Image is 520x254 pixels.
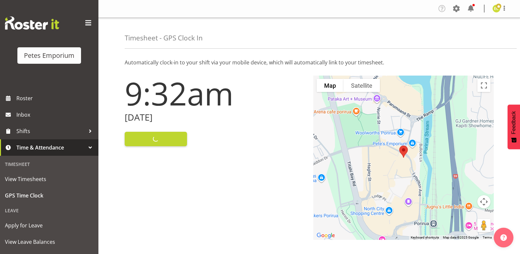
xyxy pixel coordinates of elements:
[125,34,203,42] h4: Timesheet - GPS Clock In
[2,171,97,187] a: View Timesheets
[343,79,380,92] button: Show satellite imagery
[315,231,337,240] a: Open this area in Google Maps (opens a new window)
[511,111,517,134] span: Feedback
[16,110,95,120] span: Inbox
[492,5,500,12] img: emma-croft7499.jpg
[483,236,492,239] a: Terms (opens in new tab)
[5,220,94,230] span: Apply for Leave
[24,51,74,60] div: Petes Emporium
[500,234,507,241] img: help-xxl-2.png
[16,93,95,103] span: Roster
[315,231,337,240] img: Google
[125,58,494,66] p: Automatically clock-in to your shift via your mobile device, which will automatically link to you...
[125,76,305,111] h1: 9:32am
[477,79,490,92] button: Toggle fullscreen view
[508,104,520,149] button: Feedback - Show survey
[477,195,490,208] button: Map camera controls
[2,234,97,250] a: View Leave Balances
[2,187,97,204] a: GPS Time Clock
[2,157,97,171] div: Timesheet
[2,204,97,217] div: Leave
[411,235,439,240] button: Keyboard shortcuts
[16,143,85,152] span: Time & Attendance
[317,79,343,92] button: Show street map
[125,112,305,123] h2: [DATE]
[5,237,94,247] span: View Leave Balances
[5,174,94,184] span: View Timesheets
[5,191,94,200] span: GPS Time Clock
[16,126,85,136] span: Shifts
[477,219,490,232] button: Drag Pegman onto the map to open Street View
[5,16,59,30] img: Rosterit website logo
[2,217,97,234] a: Apply for Leave
[443,236,479,239] span: Map data ©2025 Google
